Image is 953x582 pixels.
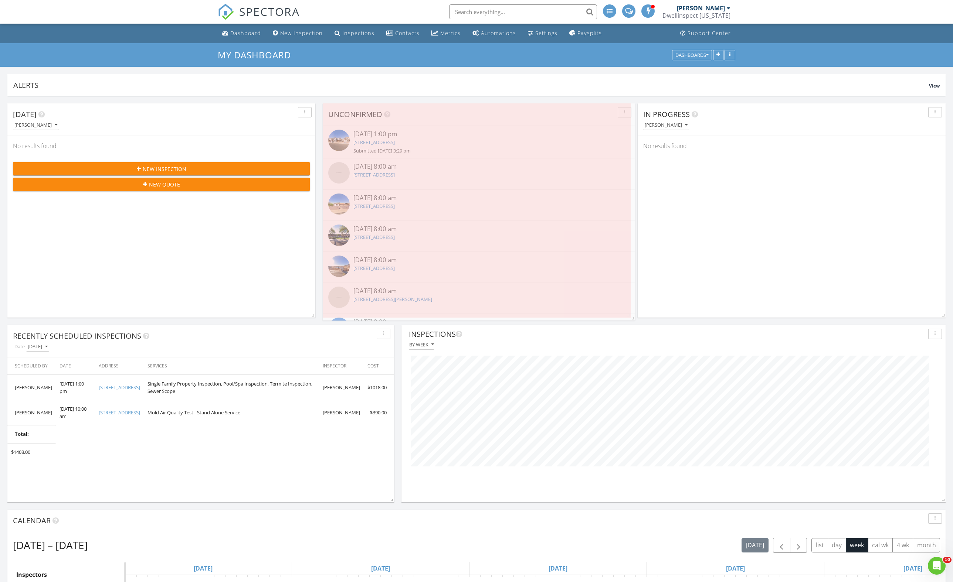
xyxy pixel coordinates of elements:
[353,318,604,327] div: [DATE] 8:00 am
[525,27,560,40] a: Settings
[328,287,350,308] img: streetview
[13,516,51,525] span: Calendar
[26,342,49,352] button: [DATE]
[369,562,392,574] a: Go to August 28, 2025
[328,130,630,154] a: [DATE] 1:00 pm [STREET_ADDRESS] Submitted [DATE] 3:29 pm
[353,287,604,296] div: [DATE] 8:00 am
[328,194,350,215] img: streetview
[364,357,394,375] th: Cost
[428,27,464,40] a: Metrics
[192,562,214,574] a: Go to August 27, 2025
[7,443,56,461] td: $1408.00
[13,109,37,119] span: [DATE]
[218,49,297,61] a: My Dashboard
[7,400,56,425] td: [PERSON_NAME]
[353,265,395,271] a: [STREET_ADDRESS]
[13,162,310,175] button: New Inspection
[218,4,234,20] img: The Best Home Inspection Software - Spectora
[328,225,350,246] img: streetview
[353,225,604,234] div: [DATE] 8:00 am
[577,30,602,37] div: Paysplits
[395,30,420,37] div: Contacts
[892,538,913,552] button: 4 wk
[144,400,319,425] td: Mold Air Quality Test - Stand Alone Service
[143,165,186,173] span: New Inspection
[353,139,395,145] a: [STREET_ADDRESS]
[811,538,828,552] button: list
[328,225,630,248] a: [DATE] 8:00 am [STREET_ADDRESS]
[353,296,432,302] a: [STREET_ADDRESS][PERSON_NAME]
[913,538,940,552] button: month
[828,538,846,552] button: day
[535,30,557,37] div: Settings
[15,431,29,438] b: Total:
[99,384,140,391] a: [STREET_ADDRESS]
[846,538,868,552] button: week
[547,562,569,574] a: Go to August 29, 2025
[328,318,630,341] a: [DATE] 8:00 am [STREET_ADDRESS]
[328,287,630,310] a: [DATE] 8:00 am [STREET_ADDRESS][PERSON_NAME]
[230,30,261,37] div: Dashboard
[328,256,630,279] a: [DATE] 8:00 am [STREET_ADDRESS]
[319,400,364,425] td: [PERSON_NAME]
[28,344,48,349] div: [DATE]
[328,162,630,185] a: [DATE] 8:00 am [STREET_ADDRESS]
[16,571,47,579] span: Inspectors
[328,318,350,339] img: streetview
[409,340,434,350] button: By week
[328,256,350,277] img: streetview
[219,27,264,40] a: Dashboard
[469,27,519,40] a: Automations (Advanced)
[7,375,56,400] td: [PERSON_NAME]
[342,30,374,37] div: Inspections
[328,109,382,119] span: Unconfirmed
[724,562,747,574] a: Go to August 30, 2025
[449,4,597,19] input: Search everything...
[638,136,946,156] div: No results found
[643,120,689,130] button: [PERSON_NAME]
[364,400,394,425] td: $390.00
[7,357,56,375] th: Scheduled By
[328,194,630,217] a: [DATE] 8:00 am [STREET_ADDRESS]
[645,123,688,128] div: [PERSON_NAME]
[280,30,323,37] div: New Inspection
[332,27,377,40] a: Inspections
[95,357,144,375] th: Address
[943,557,952,563] span: 10
[929,83,940,89] span: View
[773,538,790,553] button: Previous
[353,203,395,209] a: [STREET_ADDRESS]
[662,12,730,19] div: Dwellinspect Arizona
[675,52,709,58] div: Dashboards
[353,162,604,171] div: [DATE] 8:00 am
[353,171,395,178] a: [STREET_ADDRESS]
[677,4,725,12] div: [PERSON_NAME]
[239,4,300,19] span: SPECTORA
[409,329,925,340] div: Inspections
[13,80,929,90] div: Alerts
[218,10,300,25] a: SPECTORA
[409,342,434,347] div: By week
[440,30,461,37] div: Metrics
[13,538,88,552] h2: [DATE] – [DATE]
[328,162,350,184] img: streetview
[643,109,690,119] span: In Progress
[790,538,807,553] button: Next
[13,178,310,191] button: New Quote
[13,120,59,130] button: [PERSON_NAME]
[144,357,319,375] th: Services
[353,234,395,240] a: [STREET_ADDRESS]
[319,357,364,375] th: Inspector
[270,27,326,40] a: New Inspection
[14,123,57,128] div: [PERSON_NAME]
[481,30,516,37] div: Automations
[688,30,731,37] div: Support Center
[99,409,140,416] a: [STREET_ADDRESS]
[353,147,604,154] div: Submitted [DATE] 3:29 pm
[672,50,712,60] button: Dashboards
[868,538,893,552] button: cal wk
[742,538,769,552] button: [DATE]
[566,27,605,40] a: Paysplits
[383,27,423,40] a: Contacts
[928,557,946,575] iframe: Intercom live chat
